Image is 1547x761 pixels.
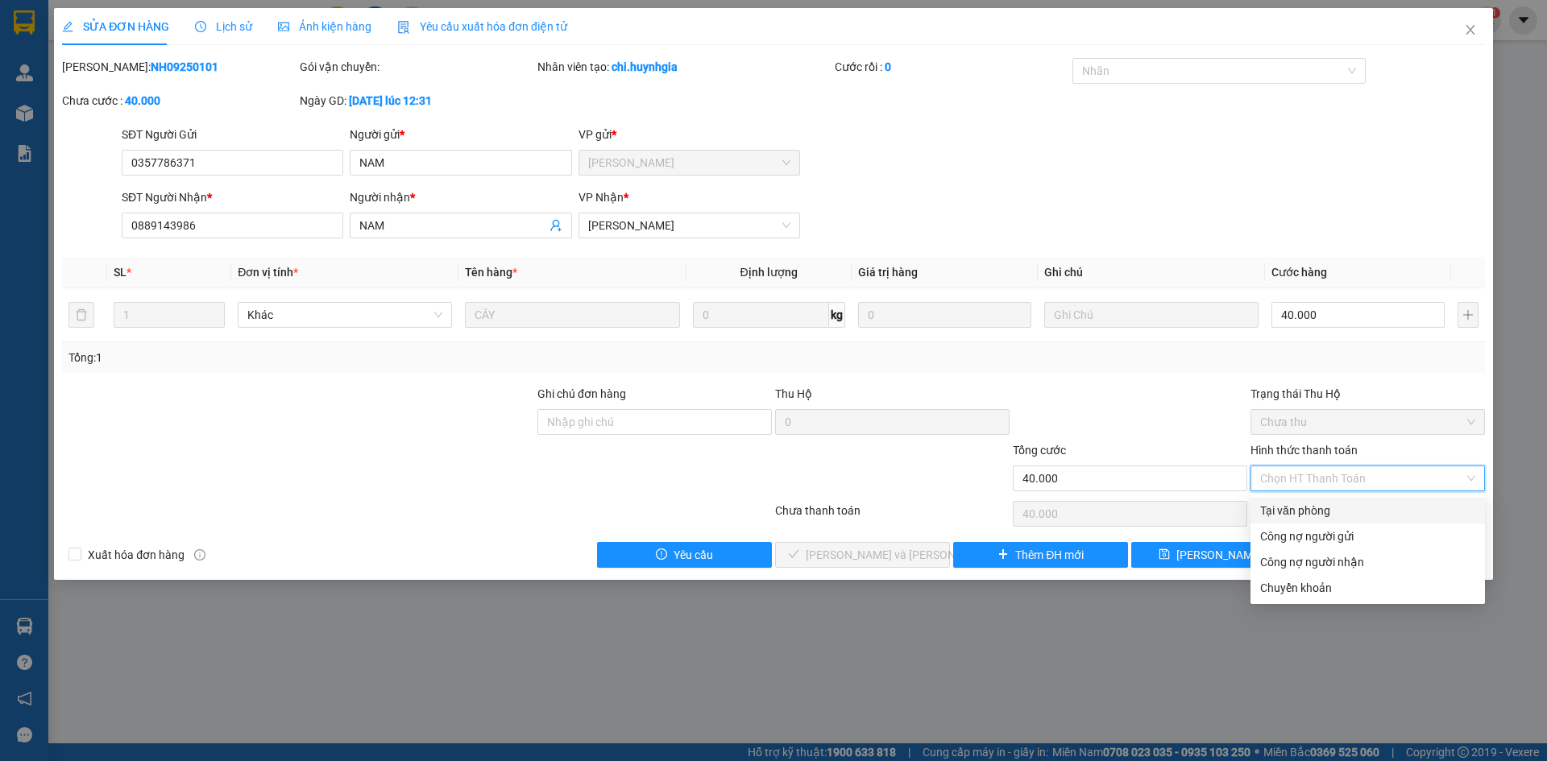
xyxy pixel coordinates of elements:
span: picture [278,21,289,32]
div: [PERSON_NAME] [14,14,143,50]
b: [DATE] lúc 12:31 [349,94,432,107]
div: TUẤN [14,50,143,69]
span: Ảnh kiện hàng [278,20,371,33]
div: Cước gửi hàng sẽ được ghi vào công nợ của người nhận [1250,549,1485,575]
span: Định lượng [740,266,798,279]
span: Phạm Ngũ Lão [588,213,790,238]
div: Nhân viên tạo: [537,58,832,76]
span: Khác [247,303,442,327]
span: save [1159,548,1170,561]
input: Ghi Chú [1044,302,1259,328]
div: [PERSON_NAME]: [62,58,297,76]
span: kg [829,302,845,328]
div: Chuyển khoản [1260,579,1475,597]
span: Xuất hóa đơn hàng [81,546,191,564]
div: Chưa cước : [62,92,297,110]
span: Chưa thu [151,104,210,121]
span: Đơn vị tính [238,266,298,279]
div: VP hàng [GEOGRAPHIC_DATA] [154,14,317,52]
span: info-circle [194,549,205,560]
button: plusThêm ĐH mới [953,542,1128,568]
button: save[PERSON_NAME] đổi [1131,542,1306,568]
div: SĐT Người Gửi [122,126,343,143]
span: VP Nhận [579,191,624,204]
span: exclamation-circle [656,548,667,561]
button: exclamation-circleYêu cầu [597,542,772,568]
span: Chọn HT Thanh Toán [1260,466,1475,490]
th: Ghi chú [1038,257,1265,288]
span: SỬA ĐƠN HÀNG [62,20,169,33]
span: close [1464,23,1477,36]
div: 0905796186 [154,72,317,94]
div: Người nhận [350,188,571,206]
div: SĐT Người Nhận [122,188,343,206]
img: icon [397,21,410,34]
span: Cước hàng [1271,266,1327,279]
span: SL [114,266,126,279]
div: Chưa thanh toán [773,502,1011,530]
div: Tại văn phòng [1260,502,1475,519]
span: Ninh Hòa [588,151,790,175]
b: 40.000 [125,94,160,107]
div: VP gửi [579,126,800,143]
span: user-add [550,219,562,232]
button: plus [1458,302,1479,328]
b: 0 [885,60,891,73]
input: Ghi chú đơn hàng [537,409,772,435]
b: NH09250101 [151,60,218,73]
span: [PERSON_NAME] đổi [1176,546,1280,564]
div: Ngày GD: [300,92,534,110]
div: Công nợ người gửi [1260,527,1475,545]
div: Công nợ người nhận [1260,553,1475,571]
span: Tên hàng [465,266,517,279]
button: check[PERSON_NAME] và [PERSON_NAME] hàng [775,542,950,568]
span: Thêm ĐH mới [1015,546,1084,564]
div: Cước gửi hàng sẽ được ghi vào công nợ của người gửi [1250,523,1485,549]
span: edit [62,21,73,32]
div: Gói vận chuyển: [300,58,534,76]
span: Giá trị hàng [858,266,918,279]
div: Trạng thái Thu Hộ [1250,385,1485,403]
label: Ghi chú đơn hàng [537,387,626,400]
button: delete [68,302,94,328]
span: Chưa thu [1260,410,1475,434]
div: 0902513533 [14,69,143,92]
span: Yêu cầu [674,546,713,564]
span: clock-circle [195,21,206,32]
div: Tổng: 1 [68,349,597,366]
input: VD: Bàn, Ghế [465,302,679,328]
div: Cước rồi : [835,58,1069,76]
span: plus [997,548,1009,561]
input: 0 [858,302,1031,328]
div: DUY [154,52,317,72]
span: Yêu cầu xuất hóa đơn điện tử [397,20,567,33]
label: Hình thức thanh toán [1250,444,1358,457]
span: Nhận: [154,15,193,32]
span: Thu Hộ [775,387,812,400]
span: Gửi: [14,14,39,31]
span: Lịch sử [195,20,252,33]
button: Close [1448,8,1493,53]
b: chi.huynhgia [612,60,678,73]
span: Tổng cước [1013,444,1066,457]
div: Người gửi [350,126,571,143]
